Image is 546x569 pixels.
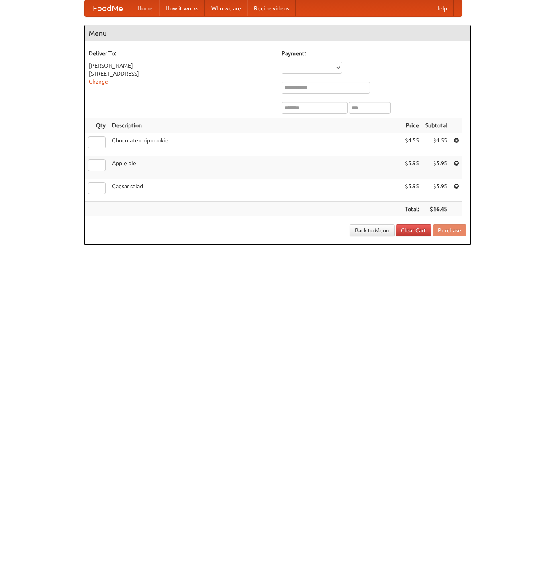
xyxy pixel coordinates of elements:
[401,156,422,179] td: $5.95
[159,0,205,16] a: How it works
[109,118,401,133] th: Description
[109,156,401,179] td: Apple pie
[422,202,450,217] th: $16.45
[109,179,401,202] td: Caesar salad
[401,133,422,156] td: $4.55
[429,0,454,16] a: Help
[89,70,274,78] div: [STREET_ADDRESS]
[131,0,159,16] a: Home
[89,49,274,58] h5: Deliver To:
[422,118,450,133] th: Subtotal
[205,0,247,16] a: Who we are
[401,118,422,133] th: Price
[422,179,450,202] td: $5.95
[350,224,395,236] a: Back to Menu
[396,224,431,236] a: Clear Cart
[85,118,109,133] th: Qty
[89,78,108,85] a: Change
[433,224,466,236] button: Purchase
[109,133,401,156] td: Chocolate chip cookie
[247,0,296,16] a: Recipe videos
[89,62,274,70] div: [PERSON_NAME]
[282,49,466,58] h5: Payment:
[85,25,470,41] h4: Menu
[85,0,131,16] a: FoodMe
[401,202,422,217] th: Total:
[401,179,422,202] td: $5.95
[422,133,450,156] td: $4.55
[422,156,450,179] td: $5.95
